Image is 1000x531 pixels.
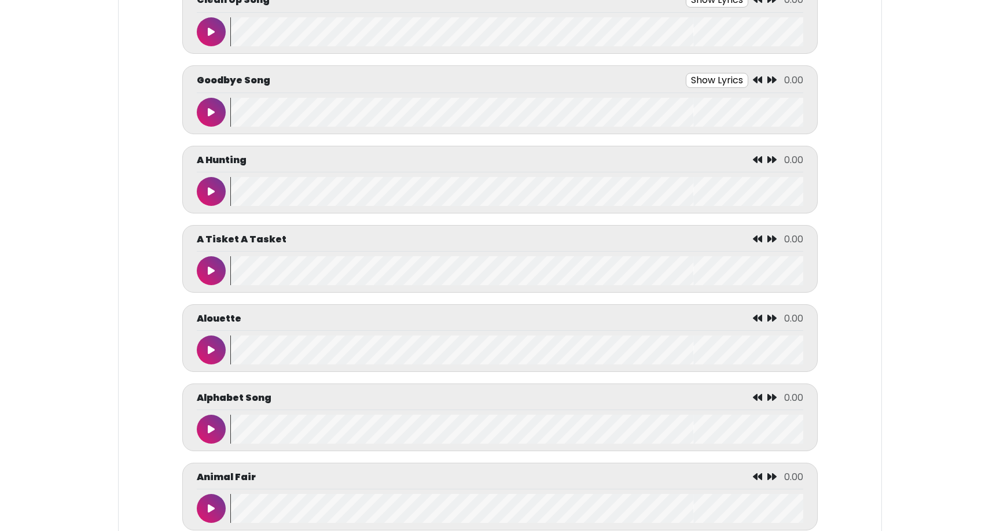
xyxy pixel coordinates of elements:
[784,470,803,484] span: 0.00
[197,312,241,326] p: Alouette
[784,391,803,404] span: 0.00
[197,470,256,484] p: Animal Fair
[784,153,803,167] span: 0.00
[197,73,270,87] p: Goodbye Song
[197,153,247,167] p: A Hunting
[784,312,803,325] span: 0.00
[197,391,271,405] p: Alphabet Song
[784,233,803,246] span: 0.00
[686,73,748,88] button: Show Lyrics
[784,73,803,87] span: 0.00
[197,233,286,246] p: A Tisket A Tasket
